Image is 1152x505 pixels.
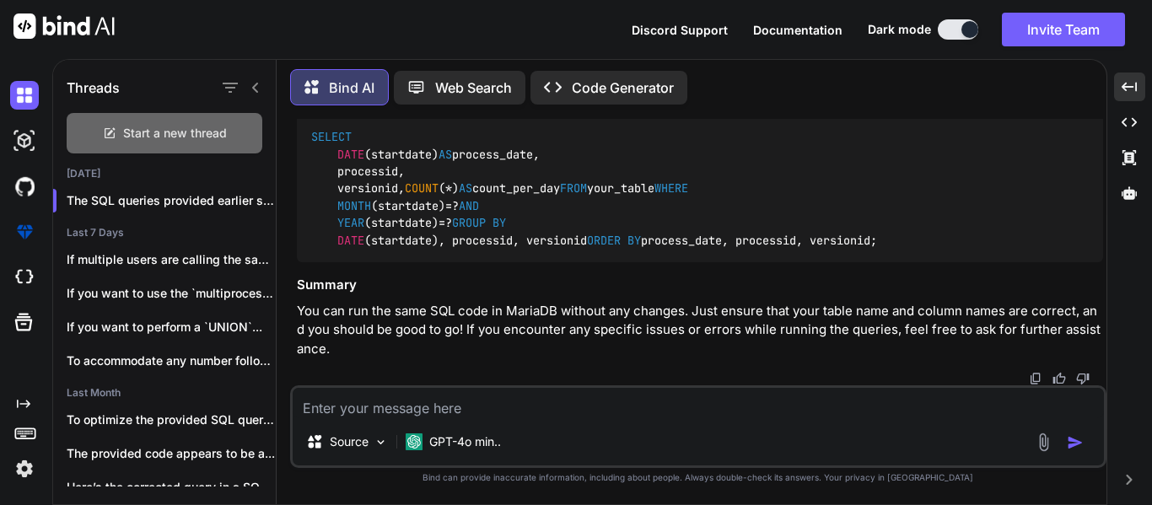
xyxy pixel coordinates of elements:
[13,13,115,39] img: Bind AI
[493,216,506,231] span: BY
[405,181,439,196] span: COUNT
[1076,372,1090,385] img: dislike
[67,411,276,428] p: To optimize the provided SQL query while...
[1034,432,1053,452] img: attachment
[753,23,842,37] span: Documentation
[290,471,1106,484] p: Bind can provide inaccurate information, including about people. Always double-check its answers....
[123,125,227,142] span: Start a new thread
[310,128,878,249] code: (startdate) process_date, processid, versionid, ( ) count_per_day your_table (startdate) ? (start...
[1002,13,1125,46] button: Invite Team
[654,181,688,196] span: WHERE
[632,23,728,37] span: Discord Support
[868,21,931,38] span: Dark mode
[406,433,423,450] img: GPT-4o mini
[560,181,587,196] span: FROM
[627,233,641,248] span: BY
[435,78,512,98] p: Web Search
[297,276,1103,295] h3: Summary
[587,233,621,248] span: ORDER
[337,233,364,248] span: DATE
[67,352,276,369] p: To accommodate any number followed by either...
[53,167,276,180] h2: [DATE]
[459,198,479,213] span: AND
[330,433,369,450] p: Source
[10,263,39,292] img: cloudideIcon
[439,216,445,231] span: =
[10,126,39,155] img: darkAi-studio
[337,216,364,231] span: YEAR
[67,192,276,209] p: The SQL queries provided earlier should ...
[10,218,39,246] img: premium
[10,172,39,201] img: githubDark
[67,285,276,302] p: If you want to use the `multiprocessing`...
[10,454,39,483] img: settings
[337,198,371,213] span: MONTH
[297,302,1103,359] p: You can run the same SQL code in MariaDB without any changes. Just ensure that your table name an...
[337,147,364,162] span: DATE
[53,226,276,239] h2: Last 7 Days
[67,251,276,268] p: If multiple users are calling the same...
[445,198,452,213] span: =
[632,21,728,39] button: Discord Support
[67,479,276,496] p: Here’s the corrected query in a SQL-like...
[67,78,120,98] h1: Threads
[374,435,388,449] img: Pick Models
[67,445,276,462] p: The provided code appears to be a...
[10,81,39,110] img: darkChat
[459,181,472,196] span: AS
[439,147,452,162] span: AS
[429,433,501,450] p: GPT-4o min..
[311,130,352,145] span: SELECT
[753,21,842,39] button: Documentation
[452,216,486,231] span: GROUP
[1052,372,1066,385] img: like
[572,78,674,98] p: Code Generator
[329,78,374,98] p: Bind AI
[1067,434,1084,451] img: icon
[53,386,276,400] h2: Last Month
[1029,372,1042,385] img: copy
[67,319,276,336] p: If you want to perform a `UNION`...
